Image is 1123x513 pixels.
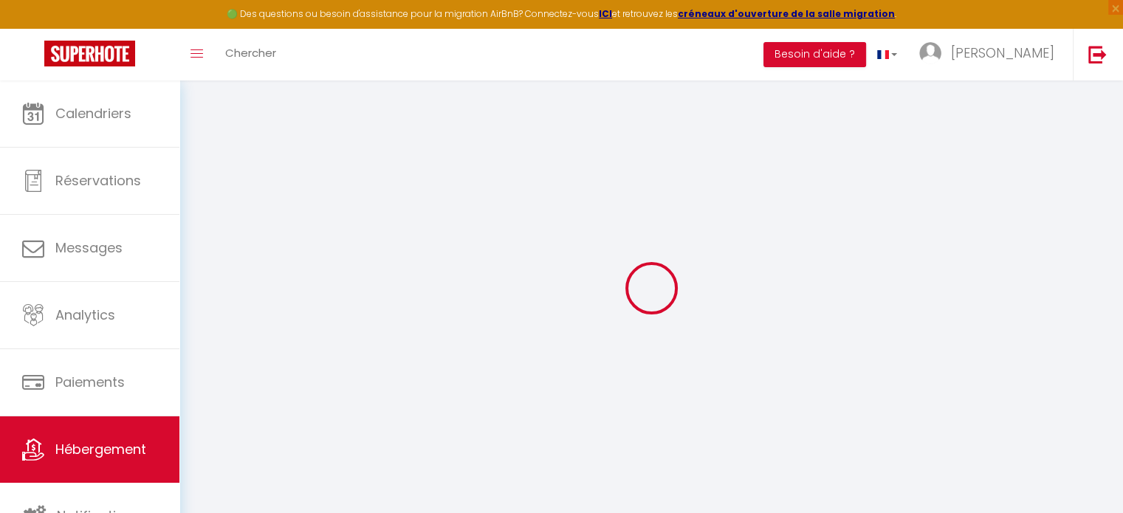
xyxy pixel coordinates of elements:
[225,45,276,61] span: Chercher
[12,6,56,50] button: Ouvrir le widget de chat LiveChat
[55,440,146,458] span: Hébergement
[55,104,131,123] span: Calendriers
[908,29,1073,80] a: ... [PERSON_NAME]
[55,171,141,190] span: Réservations
[214,29,287,80] a: Chercher
[1088,45,1107,63] img: logout
[1060,447,1112,502] iframe: Chat
[55,373,125,391] span: Paiements
[55,238,123,257] span: Messages
[763,42,866,67] button: Besoin d'aide ?
[678,7,895,20] a: créneaux d'ouverture de la salle migration
[44,41,135,66] img: Super Booking
[599,7,612,20] a: ICI
[55,306,115,324] span: Analytics
[919,42,941,64] img: ...
[951,44,1054,62] span: [PERSON_NAME]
